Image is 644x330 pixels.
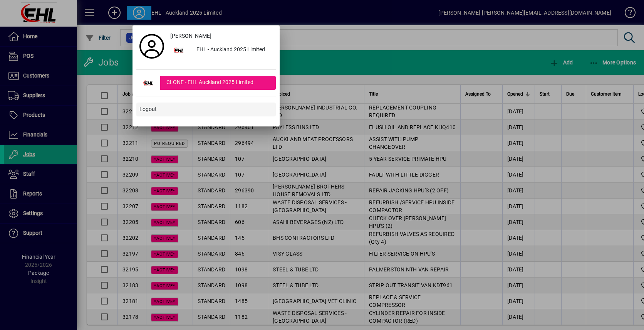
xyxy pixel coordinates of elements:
button: Logout [136,103,276,116]
a: Profile [136,39,167,53]
button: EHL - Auckland 2025 Limited [167,43,276,57]
a: [PERSON_NAME] [167,29,276,43]
button: CLONE - EHL Auckland 2025 Limited [136,76,276,90]
div: CLONE - EHL Auckland 2025 Limited [160,76,276,90]
div: EHL - Auckland 2025 Limited [190,43,276,57]
span: Logout [139,105,157,113]
span: [PERSON_NAME] [170,32,211,40]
